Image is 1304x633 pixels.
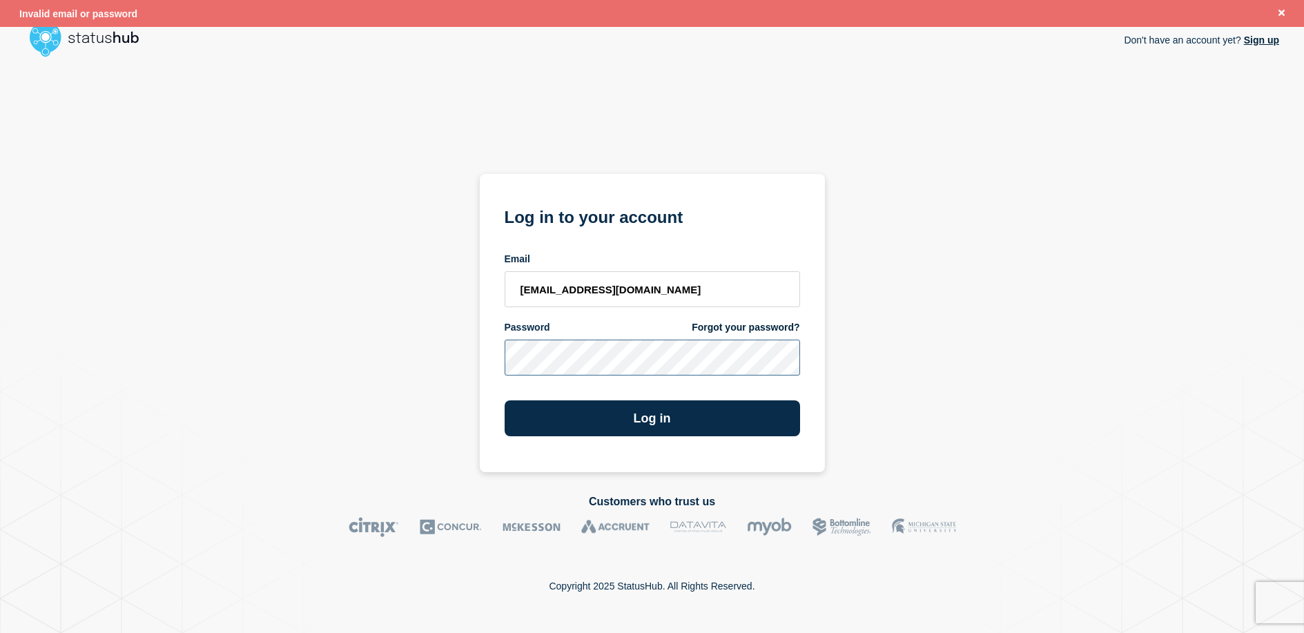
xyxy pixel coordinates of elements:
[505,321,550,334] span: Password
[1241,35,1279,46] a: Sign up
[692,321,799,334] a: Forgot your password?
[505,203,800,228] h1: Log in to your account
[19,8,137,19] span: Invalid email or password
[503,517,561,537] img: McKesson logo
[1273,6,1290,21] button: Close banner
[670,517,726,537] img: DataVita logo
[892,517,956,537] img: MSU logo
[505,271,800,307] input: email input
[25,17,156,61] img: StatusHub logo
[505,340,800,376] input: password input
[549,581,755,592] p: Copyright 2025 StatusHub. All Rights Reserved.
[420,517,482,537] img: Concur logo
[747,517,792,537] img: myob logo
[349,517,399,537] img: Citrix logo
[581,517,650,537] img: Accruent logo
[25,496,1279,508] h2: Customers who trust us
[1124,23,1279,57] p: Don't have an account yet?
[505,400,800,436] button: Log in
[812,517,871,537] img: Bottomline logo
[505,253,530,266] span: Email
